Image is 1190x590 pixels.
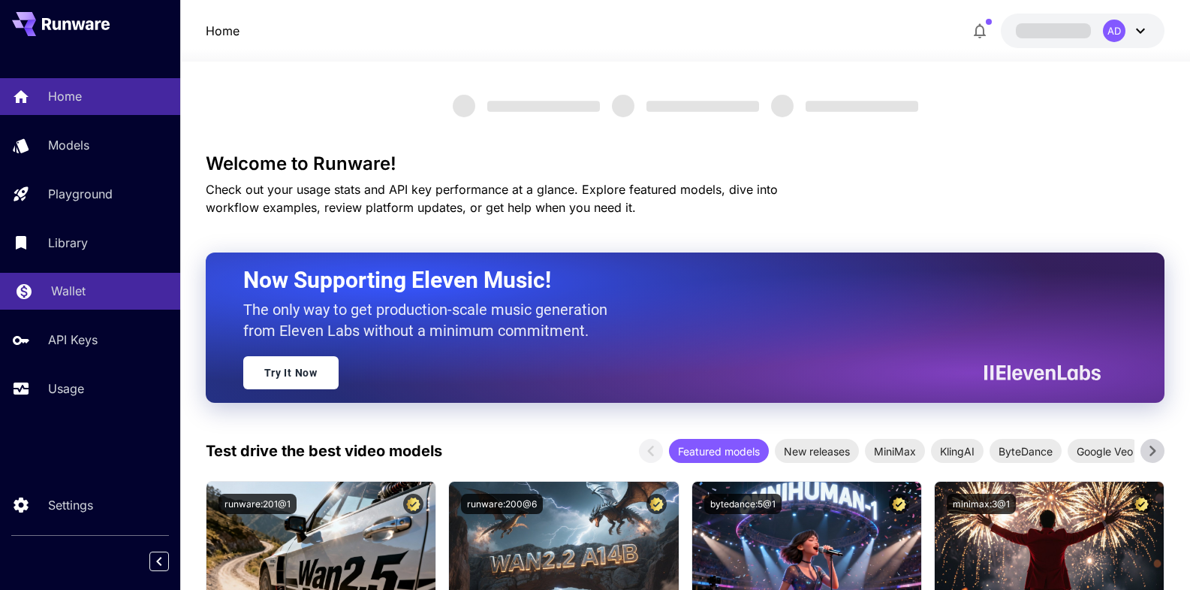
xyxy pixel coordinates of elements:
p: The only way to get production-scale music generation from Eleven Labs without a minimum commitment. [243,299,619,341]
button: runware:200@6 [461,494,543,514]
nav: breadcrumb [206,22,240,40]
div: Collapse sidebar [161,548,180,575]
button: Certified Model – Vetted for best performance and includes a commercial license. [889,494,909,514]
p: Settings [48,496,93,514]
button: Certified Model – Vetted for best performance and includes a commercial license. [1131,494,1152,514]
span: New releases [775,443,859,459]
a: Try It Now [243,356,339,389]
p: Home [48,87,82,105]
button: AD [1001,14,1164,48]
button: Collapse sidebar [149,552,169,571]
h2: Now Supporting Eleven Music! [243,266,1090,295]
div: KlingAI [931,439,984,463]
div: MiniMax [865,439,925,463]
button: bytedance:5@1 [704,494,782,514]
button: Certified Model – Vetted for best performance and includes a commercial license. [646,494,667,514]
span: Check out your usage stats and API key performance at a glance. Explore featured models, dive int... [206,182,778,215]
p: Test drive the best video models [206,440,442,462]
p: API Keys [48,331,98,349]
div: Google Veo [1068,439,1142,463]
div: New releases [775,439,859,463]
span: Google Veo [1068,443,1142,459]
p: Models [48,136,89,154]
a: Home [206,22,240,40]
div: ByteDance [990,439,1062,463]
span: MiniMax [865,443,925,459]
h3: Welcome to Runware! [206,153,1165,174]
p: Usage [48,380,84,398]
div: AD [1103,20,1125,42]
button: minimax:3@1 [947,494,1016,514]
p: Playground [48,185,113,203]
p: Library [48,234,88,252]
div: Featured models [669,439,769,463]
button: runware:201@1 [218,494,297,514]
span: KlingAI [931,443,984,459]
span: Featured models [669,443,769,459]
p: Wallet [51,282,86,300]
button: Certified Model – Vetted for best performance and includes a commercial license. [403,494,423,514]
span: ByteDance [990,443,1062,459]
